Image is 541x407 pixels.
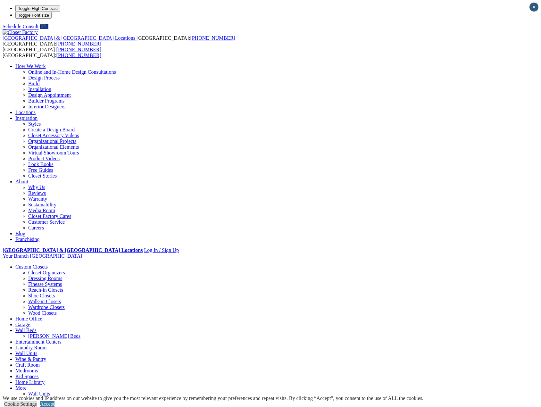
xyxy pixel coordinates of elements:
a: Look Books [28,162,54,167]
a: Why Us [28,185,45,190]
a: Wall Beds [15,328,37,333]
a: Call [40,24,48,29]
img: Closet Factory [3,29,38,35]
a: [GEOGRAPHIC_DATA] & [GEOGRAPHIC_DATA] Locations [3,247,143,253]
a: Wood Closets [28,310,57,316]
span: Toggle High Contrast [18,6,58,11]
a: Warranty [28,196,47,202]
a: Closet Factory Cares [28,213,71,219]
a: Wall Units [28,391,50,396]
a: Sustainability [28,202,56,207]
a: Wine & Pantry [15,356,46,362]
a: Locations [15,110,36,115]
a: Dressing Rooms [28,276,62,281]
a: Organizational Projects [28,138,76,144]
a: Your Branch [GEOGRAPHIC_DATA] [3,253,82,259]
a: Product Videos [28,156,60,161]
a: Shoe Closets [28,293,55,298]
a: Organizational Elements [28,144,79,150]
a: Customer Service [28,219,65,225]
a: Installation [28,87,51,92]
a: [PERSON_NAME] Beds [28,333,80,339]
a: [PHONE_NUMBER] [56,47,101,52]
button: Toggle Font size [15,12,52,19]
a: Careers [28,225,44,230]
a: Home Office [15,316,42,321]
a: About [15,179,28,184]
a: Interior Designers [28,104,65,109]
a: Franchising [15,237,40,242]
a: Builder Programs [28,98,64,104]
button: Toggle High Contrast [15,5,60,12]
a: [PHONE_NUMBER] [56,53,101,58]
a: Media Room [28,208,55,213]
a: Inspiration [15,115,37,121]
a: Schedule Consult [3,24,38,29]
a: [PHONE_NUMBER] [56,41,101,46]
a: Garage [15,322,30,327]
a: Log In / Sign Up [144,247,179,253]
a: Reviews [28,190,46,196]
a: Design Appointment [28,92,71,98]
a: Blog [15,231,25,236]
a: Entertainment Centers [15,339,62,345]
span: [GEOGRAPHIC_DATA]: [GEOGRAPHIC_DATA]: [3,47,101,58]
span: [GEOGRAPHIC_DATA] [30,253,82,259]
a: Create a Design Board [28,127,75,132]
a: Closet Accessory Videos [28,133,79,138]
a: Online and In-Home Design Consultations [28,69,116,75]
a: Closet Organizers [28,270,65,275]
button: Close [529,3,538,12]
span: Your Branch [3,253,29,259]
span: [GEOGRAPHIC_DATA] & [GEOGRAPHIC_DATA] Locations [3,35,135,41]
div: We use cookies and IP address on our website to give you the most relevant experience by remember... [3,395,423,401]
a: Kid Spaces [15,374,38,379]
a: Accept [40,401,54,407]
a: Cookie Settings [4,401,37,407]
a: Custom Closets [15,264,48,270]
span: [GEOGRAPHIC_DATA]: [GEOGRAPHIC_DATA]: [3,35,235,46]
a: Free Guides [28,167,53,173]
a: Walk-in Closets [28,299,61,304]
a: Craft Room [15,362,40,368]
span: Toggle Font size [18,13,49,18]
a: Closet Stories [28,173,57,179]
a: How We Work [15,63,46,69]
a: Laundry Room [15,345,46,350]
a: Wall Units [15,351,37,356]
a: Virtual Showroom Tours [28,150,79,155]
a: Build [28,81,40,86]
a: [GEOGRAPHIC_DATA] & [GEOGRAPHIC_DATA] Locations [3,35,137,41]
a: Wardrobe Closets [28,304,65,310]
a: [PHONE_NUMBER] [190,35,235,41]
a: Mudrooms [15,368,38,373]
a: Home Library [15,379,45,385]
a: More menu text will display only on big screen [15,385,27,391]
a: Styles [28,121,41,127]
a: Design Process [28,75,60,80]
a: Reach-in Closets [28,287,63,293]
a: Finesse Systems [28,281,62,287]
